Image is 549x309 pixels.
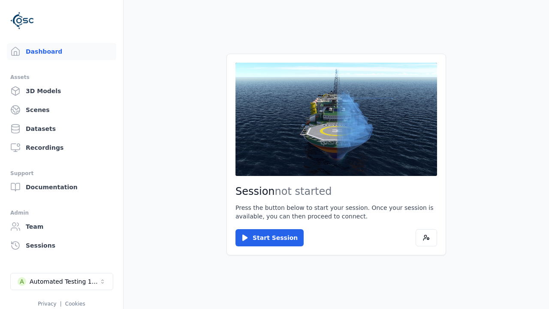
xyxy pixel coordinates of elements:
p: Press the button below to start your session. Once your session is available, you can then procee... [235,203,437,221]
div: A [18,277,26,286]
div: Automated Testing 1 - Playwright [30,277,99,286]
a: Sessions [7,237,116,254]
a: Cookies [65,301,85,307]
span: | [60,301,62,307]
a: Dashboard [7,43,116,60]
div: Assets [10,72,113,82]
a: Privacy [38,301,56,307]
a: Team [7,218,116,235]
img: Logo [10,9,34,33]
a: Scenes [7,101,116,118]
a: Recordings [7,139,116,156]
button: Start Session [235,229,304,246]
div: Admin [10,208,113,218]
h2: Session [235,185,437,198]
a: Datasets [7,120,116,137]
button: Select a workspace [10,273,113,290]
a: Documentation [7,179,116,196]
span: not started [275,185,332,197]
div: Support [10,168,113,179]
a: 3D Models [7,82,116,100]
